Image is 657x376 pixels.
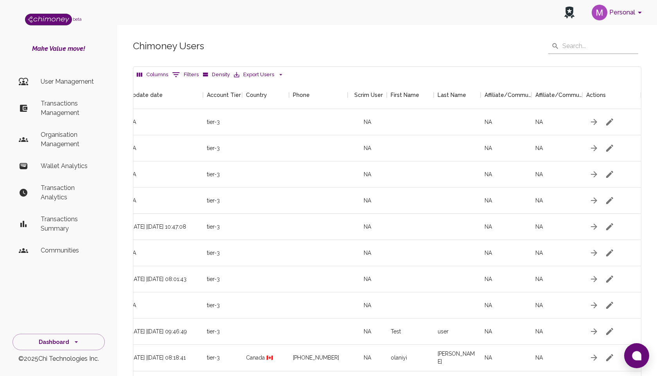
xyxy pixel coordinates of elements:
div: Affiliate/Community [481,81,531,109]
button: Show filters [170,68,201,81]
div: NA [531,319,582,345]
div: NA [348,292,387,319]
div: Phone [289,81,348,109]
div: NA [481,240,531,266]
div: Affiliate/Community ID [535,81,582,109]
div: NA [348,214,387,240]
p: Organisation Management [41,130,99,149]
div: Country [242,81,289,109]
div: NA [125,292,203,319]
div: NA [348,345,387,371]
p: Transactions Summary [41,215,99,233]
div: Phone [293,81,310,109]
div: Last Name [438,81,466,109]
div: NA [481,109,531,135]
div: NA [531,161,582,188]
div: NA [125,161,203,188]
div: NA [348,109,387,135]
div: olaniyi [391,354,407,362]
button: account of current user [589,2,648,23]
button: Open chat window [624,343,649,368]
div: Account Tier [207,81,241,109]
div: NA [531,109,582,135]
button: Dashboard [13,334,105,351]
input: Search... [562,38,638,54]
div: First Name [387,81,434,109]
button: Export Users [232,69,285,81]
div: NA [348,266,387,292]
div: tier-3 [203,292,242,319]
button: Select columns [135,69,170,81]
div: tier-3 [203,345,242,371]
img: avatar [592,5,607,20]
div: Update date [129,81,163,109]
div: NA [531,214,582,240]
div: Actions [582,81,641,109]
div: Affiliate/Community ID [531,81,582,109]
div: NA [531,266,582,292]
div: NA [481,135,531,161]
div: [DATE] | [DATE] 10:47:08 [125,214,203,240]
div: NA [348,135,387,161]
div: tier-3 [203,214,242,240]
div: NA [531,240,582,266]
button: Density [201,69,232,81]
div: NA [348,161,387,188]
div: NA [348,319,387,345]
div: NA [481,188,531,214]
div: Actions [586,81,606,109]
div: +1 (234) 567-8909 [293,354,339,362]
div: NA [481,319,531,345]
div: NA [531,292,582,319]
div: [DATE] | [DATE] 08:18:41 [125,345,203,371]
h5: Chimoney Users [133,40,204,52]
div: tier-3 [203,188,242,214]
p: Communities [41,246,99,255]
div: Country [246,81,267,109]
div: NA [125,240,203,266]
div: tier-3 [203,266,242,292]
div: Test [391,328,401,335]
div: tier-3 [203,109,242,135]
div: Canada 🇨🇦 [242,345,289,371]
div: NA [531,345,582,371]
div: Account Tier [203,81,242,109]
div: NA [481,214,531,240]
p: Transaction Analytics [41,183,99,202]
div: NA [125,188,203,214]
div: Last Name [434,81,481,109]
div: tier-3 [203,161,242,188]
div: philip [438,350,477,365]
div: Scrim User [354,81,383,109]
p: Transactions Management [41,99,99,118]
div: NA [481,292,531,319]
div: [DATE] | [DATE] 09:46:49 [125,319,203,345]
div: NA [531,135,582,161]
div: user [438,328,449,335]
div: NA [481,345,531,371]
img: Logo [25,14,72,25]
div: tier-3 [203,319,242,345]
div: NA [348,188,387,214]
div: NA [348,240,387,266]
div: tier-3 [203,135,242,161]
p: Wallet Analytics [41,161,99,171]
div: NA [481,266,531,292]
div: NA [125,135,203,161]
div: NA [531,188,582,214]
div: tier-3 [203,240,242,266]
div: NA [481,161,531,188]
div: Scrim User [348,81,387,109]
div: Update date [125,81,203,109]
div: [DATE] | [DATE] 08:01:43 [125,266,203,292]
span: beta [73,17,82,21]
div: NA [125,109,203,135]
div: First Name [391,81,419,109]
p: User Management [41,77,99,86]
div: Affiliate/Community [485,81,531,109]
